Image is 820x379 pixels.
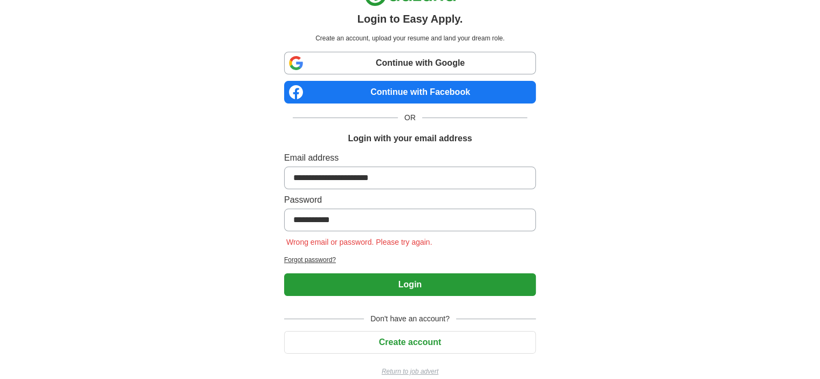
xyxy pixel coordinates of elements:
[364,313,456,325] span: Don't have an account?
[357,11,463,27] h1: Login to Easy Apply.
[284,151,536,164] label: Email address
[284,367,536,376] a: Return to job advert
[284,52,536,74] a: Continue with Google
[284,81,536,104] a: Continue with Facebook
[284,255,536,265] a: Forgot password?
[286,33,534,43] p: Create an account, upload your resume and land your dream role.
[284,337,536,347] a: Create account
[284,238,435,246] span: Wrong email or password. Please try again.
[398,112,422,123] span: OR
[348,132,472,145] h1: Login with your email address
[284,194,536,206] label: Password
[284,273,536,296] button: Login
[284,331,536,354] button: Create account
